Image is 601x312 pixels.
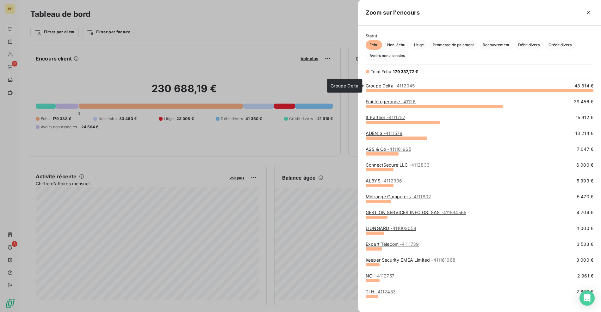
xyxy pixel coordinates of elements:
button: Promesse de paiement [429,40,478,50]
span: - 411161925 [387,146,411,152]
button: Avoirs non associés [366,51,409,60]
span: - 411564565 [441,210,467,215]
div: grid [358,83,601,305]
span: 4 000 € [576,225,593,232]
span: - 4112453 [376,289,396,294]
span: - 4111802 [412,194,431,199]
span: 2 585 € [577,304,593,311]
a: A2S & Co [366,146,411,152]
span: - 4112833 [409,162,430,168]
a: LIONGARD [366,226,416,231]
h5: Zoom sur l’encours [366,8,420,17]
a: Groupe Delta [366,83,415,88]
a: ConnectSecure LLC [366,162,430,168]
span: 179 337,72 € [393,69,418,74]
span: 3 000 € [576,257,593,263]
span: Groupe Delta [331,83,358,88]
a: Midrange Computers [366,194,431,199]
button: Litige [410,40,428,50]
span: - 41126 [401,99,416,104]
span: 6 000 € [576,162,593,168]
span: - 411002058 [390,226,416,231]
span: 13 214 € [575,130,593,137]
span: - 4112306 [382,178,402,183]
span: 5 470 € [577,194,593,200]
span: - 4112757 [375,273,394,278]
button: Échu [366,40,382,50]
span: 5 993 € [577,178,593,184]
a: ALBYS [366,178,402,183]
span: 7 047 € [577,146,593,152]
a: Expert Telecom [366,241,419,247]
span: 3 533 € [577,241,593,247]
a: Keeper Security EMEA Limited [366,257,455,263]
span: Statut [366,33,593,38]
span: Total Échu [371,69,392,74]
button: Non-échu [383,40,409,50]
a: NCI [366,273,394,278]
a: It Partner [366,115,405,120]
span: - 4111757 [387,115,405,120]
button: Crédit divers [545,40,575,50]
button: Débit divers [514,40,543,50]
span: 2 686 € [576,289,593,295]
span: 2 961 € [577,273,593,279]
span: 4 704 € [577,209,593,216]
span: 29 456 € [574,99,593,105]
a: TLH [366,289,396,294]
a: ADENIS [366,131,402,136]
div: Open Intercom Messenger [579,290,595,306]
button: Recouvrement [479,40,513,50]
span: 15 912 € [576,114,593,121]
a: Fmi Infogerance [366,99,416,104]
span: - 4111579 [384,131,402,136]
span: 48 814 € [574,83,593,89]
span: - 411161968 [431,257,455,263]
span: - 4112045 [395,83,415,88]
span: - 4111739 [400,241,419,247]
a: GESTION SERVICES INFO GSI SAS [366,210,466,215]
